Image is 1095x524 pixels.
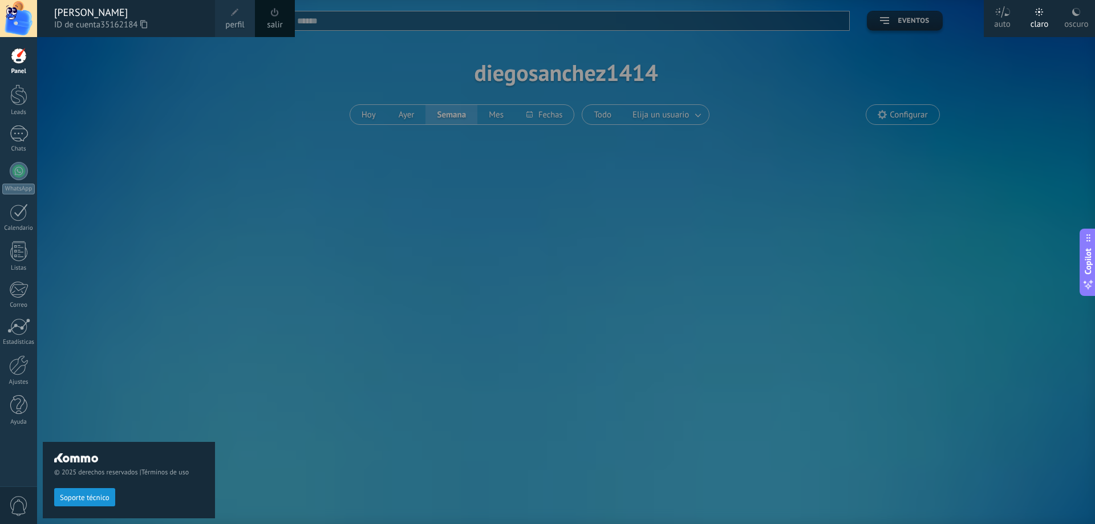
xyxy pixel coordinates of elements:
div: Listas [2,265,35,272]
span: perfil [225,19,244,31]
div: Ayuda [2,419,35,426]
div: Chats [2,145,35,153]
span: Soporte técnico [60,494,109,502]
div: claro [1031,7,1049,37]
div: Leads [2,109,35,116]
div: Ajustes [2,379,35,386]
a: Soporte técnico [54,493,115,501]
div: oscuro [1064,7,1088,37]
a: Términos de uso [141,468,189,477]
span: ID de cuenta [54,19,204,31]
span: © 2025 derechos reservados | [54,468,204,477]
a: salir [267,19,282,31]
div: Estadísticas [2,339,35,346]
div: Correo [2,302,35,309]
div: WhatsApp [2,184,35,194]
div: auto [994,7,1011,37]
span: 35162184 [100,19,147,31]
div: Calendario [2,225,35,232]
button: Soporte técnico [54,488,115,506]
div: Panel [2,68,35,75]
span: Copilot [1082,248,1094,274]
div: [PERSON_NAME] [54,6,204,19]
